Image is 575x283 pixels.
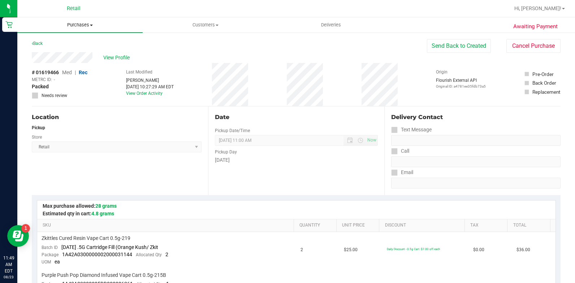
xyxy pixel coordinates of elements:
input: Format: (999) 999-9999 [391,156,561,167]
span: Packed [32,83,49,90]
span: Estimated qty in cart: [43,211,114,216]
button: Send Back to Created [427,39,491,53]
span: Daily Discount - 0.5g Cart: $7.00 off each [387,247,440,251]
span: 2 [165,252,168,257]
span: METRC ID: [32,76,52,83]
span: Purple Push Pop Diamond Infused Vape Cart 0.5g-215B [42,272,166,279]
label: Pickup Day [215,149,237,155]
div: Delivery Contact [391,113,561,122]
span: 4.8 grams [91,211,114,216]
p: 08/23 [3,274,14,280]
a: Total [513,223,548,228]
a: Deliveries [268,17,394,33]
span: Package [42,252,59,257]
span: Purchases [17,22,143,28]
label: Call [391,146,409,156]
span: ea [55,259,60,265]
inline-svg: Retail [5,21,13,28]
div: [PERSON_NAME] [126,77,174,84]
span: Allocated Qty [136,252,162,257]
span: [DATE] .5G Cartridge Fill (Orange Kush/ Zkit [61,244,158,250]
a: Unit Price [342,223,376,228]
span: Hi, [PERSON_NAME]! [514,5,561,11]
span: # 01619466 [32,69,59,76]
label: Email [391,167,413,178]
span: 28 grams [95,203,117,209]
p: Original ID: a4781ee35fdb73a5 [436,84,486,89]
span: Rec [79,69,87,75]
a: Tax [470,223,505,228]
input: Format: (999) 999-9999 [391,135,561,146]
div: Date [215,113,378,122]
span: Needs review [42,92,67,99]
span: Customers [143,22,268,28]
span: | [75,69,76,75]
label: Pickup Date/Time [215,127,250,134]
span: Awaiting Payment [513,22,558,31]
iframe: Resource center unread badge [21,224,30,233]
a: SKU [43,223,291,228]
span: Deliveries [311,22,351,28]
span: Retail [67,5,81,12]
a: Customers [143,17,268,33]
a: Quantity [299,223,334,228]
div: Location [32,113,202,122]
span: View Profile [103,54,132,62]
span: Max purchase allowed: [43,203,117,209]
span: UOM [42,259,51,265]
span: 1A42A0300000002000031144 [62,252,132,257]
span: $25.00 [344,246,358,253]
span: Zkittles Cured Resin Vape Cart 0.5g-219 [42,235,130,242]
span: 2 [301,246,303,253]
label: Last Modified [126,69,152,75]
span: Batch ID [42,245,58,250]
label: Store [32,134,42,140]
div: Flourish External API [436,77,486,89]
div: Replacement [532,88,560,96]
button: Cancel Purchase [506,39,561,53]
p: 11:49 AM EDT [3,255,14,274]
label: Origin [436,69,448,75]
span: $0.00 [473,246,484,253]
div: [DATE] 10:27:29 AM EDT [126,84,174,90]
a: Discount [385,223,462,228]
a: Back [32,41,43,46]
strong: Pickup [32,125,45,130]
div: Pre-Order [532,71,554,78]
span: $36.00 [516,246,530,253]
iframe: Resource center [7,225,29,247]
a: Purchases [17,17,143,33]
div: [DATE] [215,156,378,164]
div: Back Order [532,79,556,86]
span: Med [62,69,72,75]
label: Text Message [391,124,432,135]
span: - [54,76,55,83]
a: View Order Activity [126,91,163,96]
